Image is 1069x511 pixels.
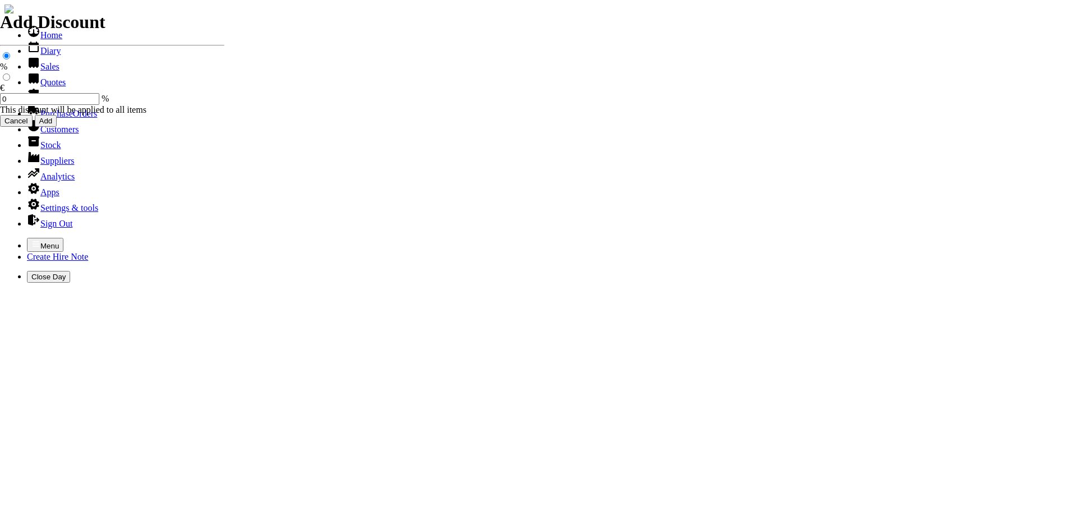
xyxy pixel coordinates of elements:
a: Analytics [27,172,75,181]
a: Sign Out [27,219,72,228]
a: Apps [27,187,59,197]
a: Customers [27,125,79,134]
input: % [3,52,10,59]
button: Menu [27,238,63,252]
li: Stock [27,135,1065,150]
span: % [102,94,109,103]
a: Create Hire Note [27,252,88,261]
a: Stock [27,140,61,150]
button: Close Day [27,271,70,283]
input: € [3,73,10,81]
input: Add [35,115,57,127]
a: Suppliers [27,156,74,165]
li: Suppliers [27,150,1065,166]
li: Sales [27,56,1065,72]
a: Settings & tools [27,203,98,213]
li: Hire Notes [27,88,1065,103]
